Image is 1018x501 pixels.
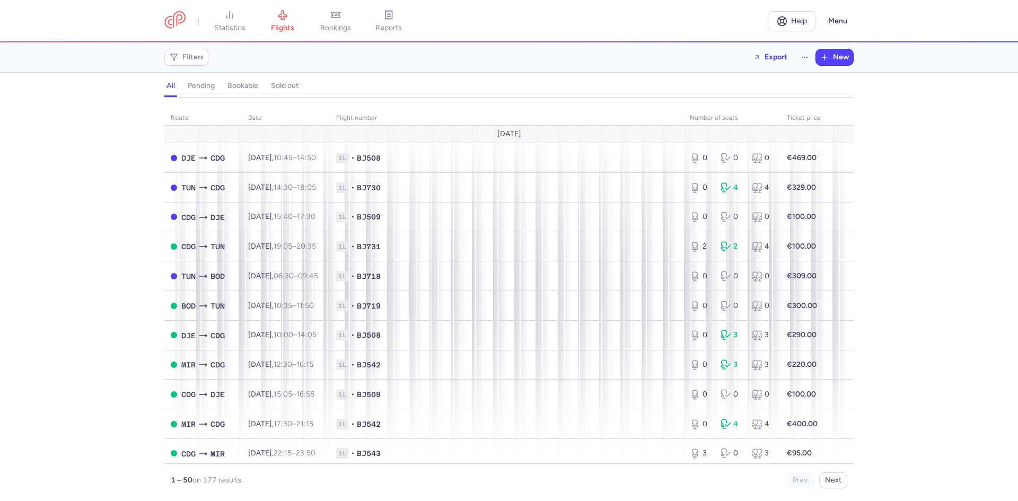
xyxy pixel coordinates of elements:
[787,360,817,369] strong: €220.00
[336,359,349,370] span: 1L
[752,359,774,370] div: 3
[787,212,816,221] strong: €100.00
[787,153,817,162] strong: €469.00
[752,448,774,459] div: 3
[690,301,712,311] div: 0
[721,153,743,163] div: 0
[203,10,256,33] a: statistics
[274,390,292,399] time: 15:05
[297,183,316,192] time: 18:05
[336,419,349,429] span: 1L
[357,448,381,459] span: BJ543
[791,17,807,25] span: Help
[351,359,355,370] span: •
[721,389,743,400] div: 0
[819,472,847,488] button: Next
[362,10,415,33] a: reports
[336,448,349,459] span: 1L
[274,330,317,339] span: –
[357,419,381,429] span: BJ542
[351,330,355,340] span: •
[833,53,849,61] span: New
[721,448,743,459] div: 0
[210,359,225,371] span: CDG
[768,11,815,31] a: Help
[248,419,313,428] span: [DATE],
[787,449,812,458] strong: €95.00
[752,389,774,400] div: 0
[780,110,827,126] th: Ticket price
[297,212,315,221] time: 17:30
[752,301,774,311] div: 0
[274,271,318,280] span: –
[336,330,349,340] span: 1L
[351,153,355,163] span: •
[357,182,381,193] span: BJ730
[248,330,317,339] span: [DATE],
[351,212,355,222] span: •
[787,472,815,488] button: Prev.
[721,241,743,252] div: 2
[721,419,743,429] div: 4
[336,241,349,252] span: 1L
[274,153,293,162] time: 10:45
[210,418,225,430] span: CDG
[336,212,349,222] span: 1L
[298,271,318,280] time: 09:45
[690,359,712,370] div: 0
[171,476,192,485] strong: 1 – 50
[787,419,818,428] strong: €400.00
[274,390,314,399] span: –
[752,330,774,340] div: 3
[690,212,712,222] div: 0
[351,182,355,193] span: •
[274,449,315,458] span: –
[210,182,225,194] span: CDG
[274,271,294,280] time: 06:30
[357,241,381,252] span: BJ731
[787,330,817,339] strong: €290.00
[248,242,316,251] span: [DATE],
[248,183,316,192] span: [DATE],
[181,359,196,371] span: MIR
[181,241,196,252] span: CDG
[181,182,196,194] span: TUN
[248,449,315,458] span: [DATE],
[297,153,316,162] time: 14:50
[787,271,817,280] strong: €309.00
[336,182,349,193] span: 1L
[296,390,314,399] time: 16:55
[271,23,294,33] span: flights
[227,81,258,91] h4: bookable
[357,212,381,222] span: BJ509
[210,270,225,282] span: BOD
[274,183,293,192] time: 14:30
[683,110,780,126] th: number of seats
[747,49,794,66] button: Export
[690,330,712,340] div: 0
[721,330,743,340] div: 3
[357,301,381,311] span: BJ719
[181,330,196,341] span: DJE
[497,130,521,138] span: [DATE]
[274,419,313,428] span: –
[336,301,349,311] span: 1L
[375,23,402,33] span: reports
[274,183,316,192] span: –
[330,110,683,126] th: Flight number
[296,360,313,369] time: 16:15
[296,449,315,458] time: 23:50
[816,49,853,65] button: New
[357,359,381,370] span: BJ542
[296,301,314,310] time: 11:50
[787,242,816,251] strong: €100.00
[357,153,381,163] span: BJ508
[256,10,309,33] a: flights
[320,23,351,33] span: bookings
[248,301,314,310] span: [DATE],
[181,152,196,164] span: DJE
[274,360,292,369] time: 12:30
[248,271,318,280] span: [DATE],
[274,360,313,369] span: –
[248,390,314,399] span: [DATE],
